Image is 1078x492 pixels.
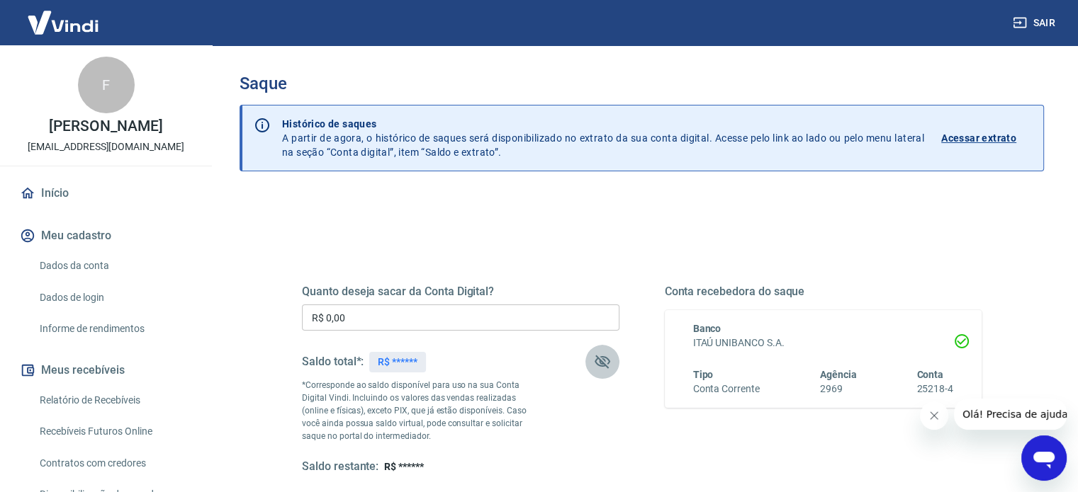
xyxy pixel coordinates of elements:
a: Início [17,178,195,209]
p: A partir de agora, o histórico de saques será disponibilizado no extrato da sua conta digital. Ac... [282,117,924,159]
h6: Conta Corrente [693,382,760,396]
div: F [78,57,135,113]
button: Meus recebíveis [17,355,195,386]
iframe: Botão para abrir a janela de mensagens [1021,435,1067,481]
h3: Saque [240,74,1044,93]
span: Tipo [693,369,714,380]
span: Conta [916,369,943,380]
button: Meu cadastro [17,220,195,251]
iframe: Fechar mensagem [920,401,948,430]
span: Olá! Precisa de ajuda? [9,10,119,21]
h5: Saldo restante: [302,459,378,474]
h5: Conta recebedora do saque [665,285,982,299]
a: Contratos com credores [34,449,195,478]
a: Relatório de Recebíveis [34,386,195,415]
h5: Quanto deseja sacar da Conta Digital? [302,285,619,299]
p: *Corresponde ao saldo disponível para uso na sua Conta Digital Vindi. Incluindo os valores das ve... [302,379,540,442]
a: Dados da conta [34,251,195,280]
h6: ITAÚ UNIBANCO S.A. [693,336,954,350]
button: Sair [1010,10,1061,36]
p: [EMAIL_ADDRESS][DOMAIN_NAME] [28,139,184,154]
h5: Saldo total*: [302,355,364,369]
p: Histórico de saques [282,117,924,131]
img: Vindi [17,1,109,44]
a: Acessar extrato [941,117,1032,159]
span: Agência [820,369,857,380]
a: Informe de rendimentos [34,314,195,343]
h6: 2969 [820,382,857,396]
iframe: Mensagem da empresa [954,399,1067,430]
h6: 25218-4 [916,382,953,396]
a: Recebíveis Futuros Online [34,417,195,446]
p: Acessar extrato [941,131,1016,145]
p: [PERSON_NAME] [49,119,162,134]
a: Dados de login [34,283,195,312]
span: Banco [693,323,722,334]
